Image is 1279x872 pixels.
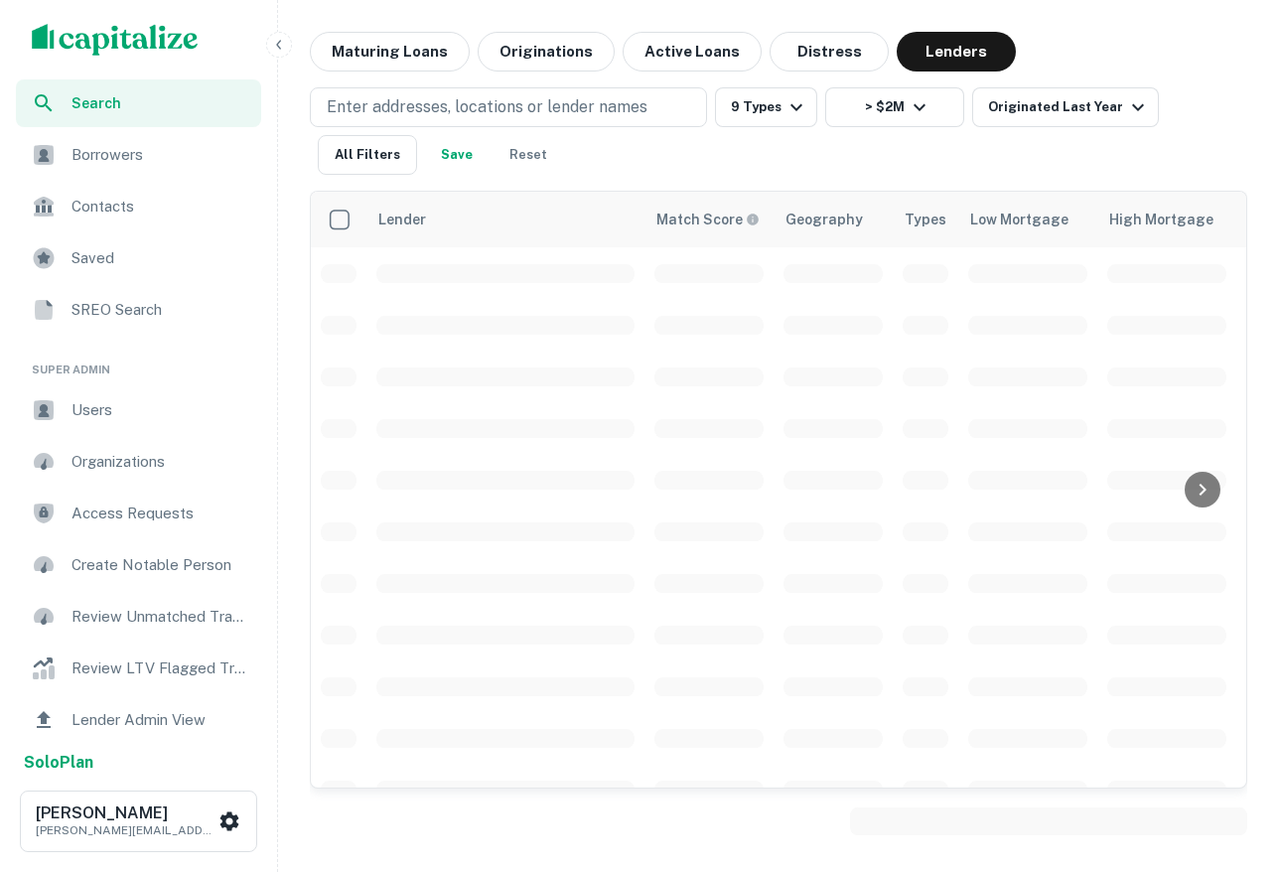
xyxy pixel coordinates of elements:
[71,195,249,218] span: Contacts
[958,192,1097,247] th: Low Mortgage
[16,79,261,127] a: Search
[71,450,249,474] span: Organizations
[20,791,257,852] button: [PERSON_NAME][PERSON_NAME][EMAIL_ADDRESS][DOMAIN_NAME]
[318,135,417,175] button: All Filters
[897,32,1016,72] button: Lenders
[16,386,261,434] a: Users
[32,24,199,56] img: capitalize-logo.png
[970,208,1068,231] div: Low Mortgage
[1180,713,1279,808] iframe: Chat Widget
[425,135,489,175] button: Save your search to get updates of matches that match your search criteria.
[24,751,93,775] a: SoloPlan
[327,95,647,119] p: Enter addresses, locations or lender names
[310,32,470,72] button: Maturing Loans
[16,234,261,282] a: Saved
[36,805,214,821] h6: [PERSON_NAME]
[71,143,249,167] span: Borrowers
[24,753,93,772] strong: Solo Plan
[71,605,249,629] span: Review Unmatched Transactions
[1109,208,1213,231] div: High Mortgage
[715,87,817,127] button: 9 Types
[16,696,261,744] a: Lender Admin View
[656,209,756,230] h6: Match Score
[497,135,560,175] button: Reset
[644,192,774,247] th: Capitalize uses an advanced AI algorithm to match your search with the best lender. The match sco...
[1097,192,1236,247] th: High Mortgage
[71,398,249,422] span: Users
[988,95,1150,119] div: Originated Last Year
[16,541,261,589] a: Create Notable Person
[774,192,893,247] th: Geography
[16,286,261,334] a: SREO Search
[71,246,249,270] span: Saved
[656,209,760,230] div: Capitalize uses an advanced AI algorithm to match your search with the best lender. The match sco...
[310,87,707,127] button: Enter addresses, locations or lender names
[825,87,964,127] button: > $2M
[16,645,261,692] a: Review LTV Flagged Transactions
[16,183,261,230] a: Contacts
[71,92,249,114] span: Search
[71,708,249,732] span: Lender Admin View
[16,438,261,486] a: Organizations
[366,192,644,247] th: Lender
[16,338,261,386] li: Super Admin
[16,490,261,537] a: Access Requests
[71,553,249,577] span: Create Notable Person
[71,656,249,680] span: Review LTV Flagged Transactions
[623,32,762,72] button: Active Loans
[478,32,615,72] button: Originations
[905,208,946,231] div: Types
[71,502,249,525] span: Access Requests
[378,208,426,231] div: Lender
[972,87,1159,127] button: Originated Last Year
[71,298,249,322] span: SREO Search
[785,208,863,231] div: Geography
[36,821,214,839] p: [PERSON_NAME][EMAIL_ADDRESS][DOMAIN_NAME]
[893,192,958,247] th: Types
[16,131,261,179] a: Borrowers
[16,593,261,641] a: Review Unmatched Transactions
[770,32,889,72] button: Distress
